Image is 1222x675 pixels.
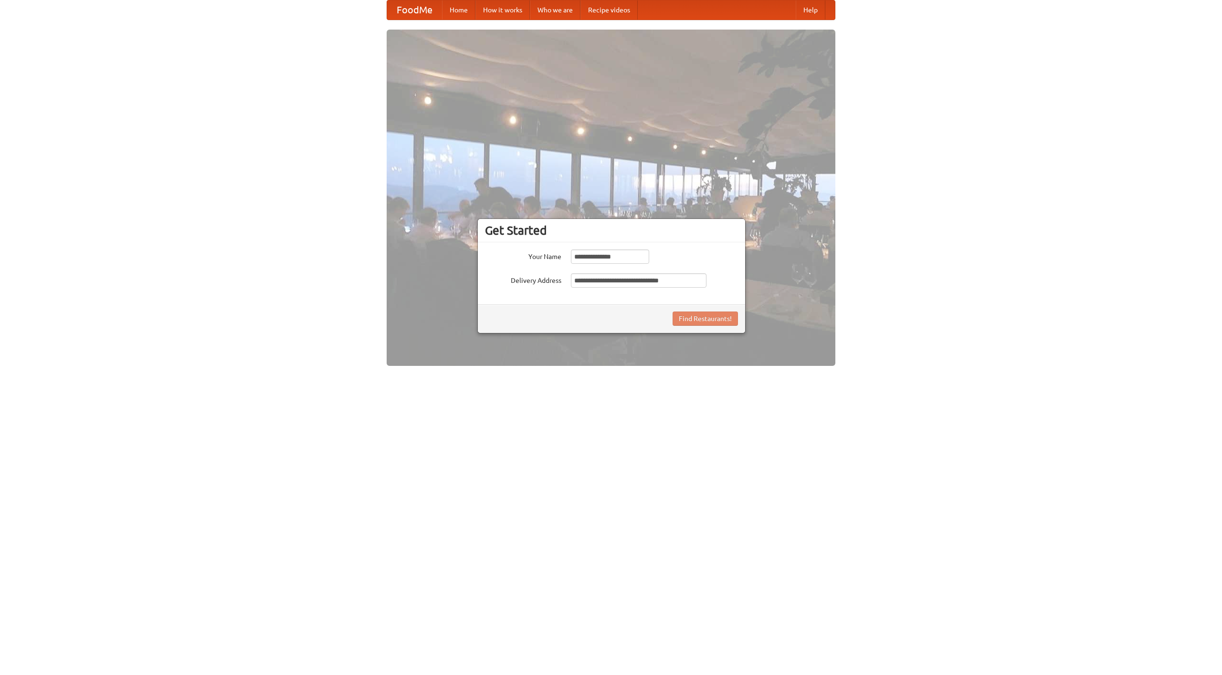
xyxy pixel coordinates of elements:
a: Help [796,0,825,20]
a: How it works [475,0,530,20]
a: FoodMe [387,0,442,20]
label: Your Name [485,249,561,261]
h3: Get Started [485,223,738,238]
label: Delivery Address [485,273,561,285]
a: Home [442,0,475,20]
button: Find Restaurants! [673,312,738,326]
a: Recipe videos [580,0,638,20]
a: Who we are [530,0,580,20]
